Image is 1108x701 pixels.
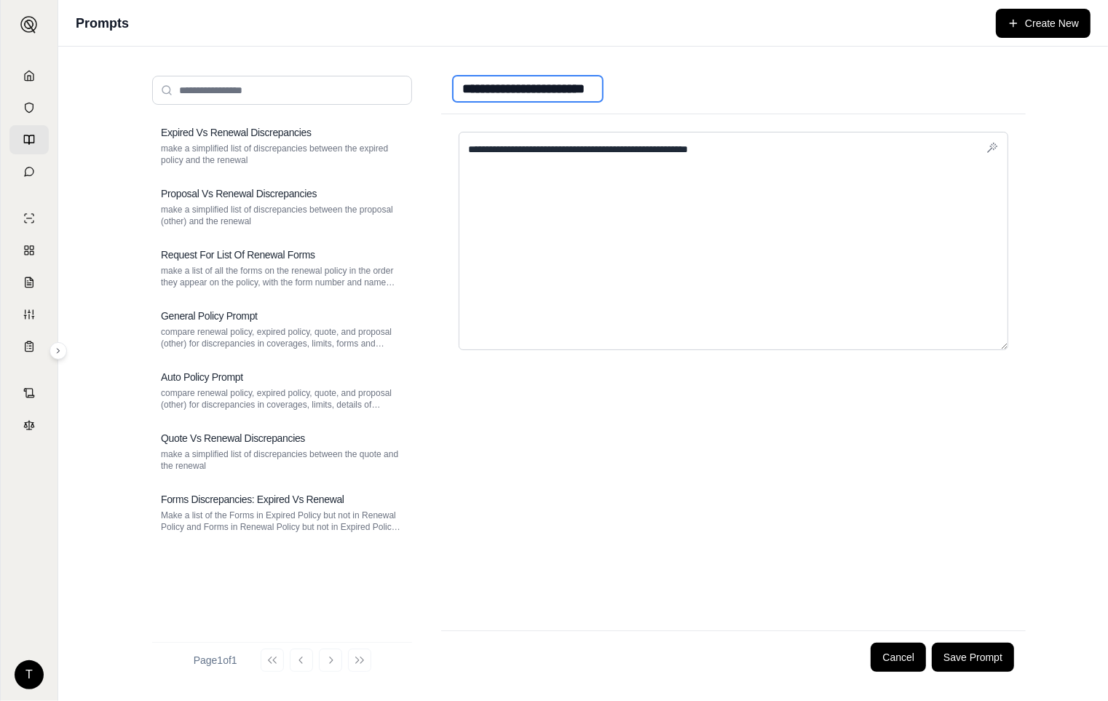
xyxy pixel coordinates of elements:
[15,660,44,689] div: T
[161,247,315,262] h3: Request For List Of Renewal Forms
[9,300,49,329] a: Custom Report
[9,379,49,408] a: Contract Analysis
[161,431,305,445] h3: Quote Vs Renewal Discrepancies
[9,125,49,154] a: Prompt Library
[76,13,129,33] h1: Prompts
[932,643,1014,672] button: Save Prompt
[161,326,403,349] p: compare renewal policy, expired policy, quote, and proposal (other) for discrepancies in coverage...
[161,186,317,201] h3: Proposal Vs Renewal Discrepancies
[161,510,403,533] p: Make a list of the Forms in Expired Policy but not in Renewal Policy and Forms in Renewal Policy ...
[161,492,344,507] h3: Forms Discrepancies: Expired Vs Renewal
[161,387,403,411] p: compare renewal policy, expired policy, quote, and proposal (other) for discrepancies in coverage...
[871,643,926,672] button: Cancel
[161,448,403,472] p: make a simplified list of discrepancies between the quote and the renewal
[161,309,258,323] h3: General Policy Prompt
[161,143,403,166] p: make a simplified list of discrepancies between the expired policy and the renewal
[161,204,403,227] p: make a simplified list of discrepancies between the proposal (other) and the renewal
[161,370,243,384] h3: Auto Policy Prompt
[9,411,49,440] a: Legal Search Engine
[194,653,237,668] div: Page 1 of 1
[161,125,312,140] h3: Expired Vs Renewal Discrepancies
[9,332,49,361] a: Coverage Table
[9,157,49,186] a: Chat
[9,204,49,233] a: Single Policy
[9,268,49,297] a: Claim Coverage
[982,138,1002,158] button: Improve content with AI
[9,93,49,122] a: Documents Vault
[161,265,403,288] p: make a list of all the forms on the renewal policy in the order they appear on the policy, with t...
[996,9,1091,38] button: Create New
[50,342,67,360] button: Expand sidebar
[9,61,49,90] a: Home
[15,10,44,39] button: Expand sidebar
[9,236,49,265] a: Policy Comparisons
[20,16,38,33] img: Expand sidebar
